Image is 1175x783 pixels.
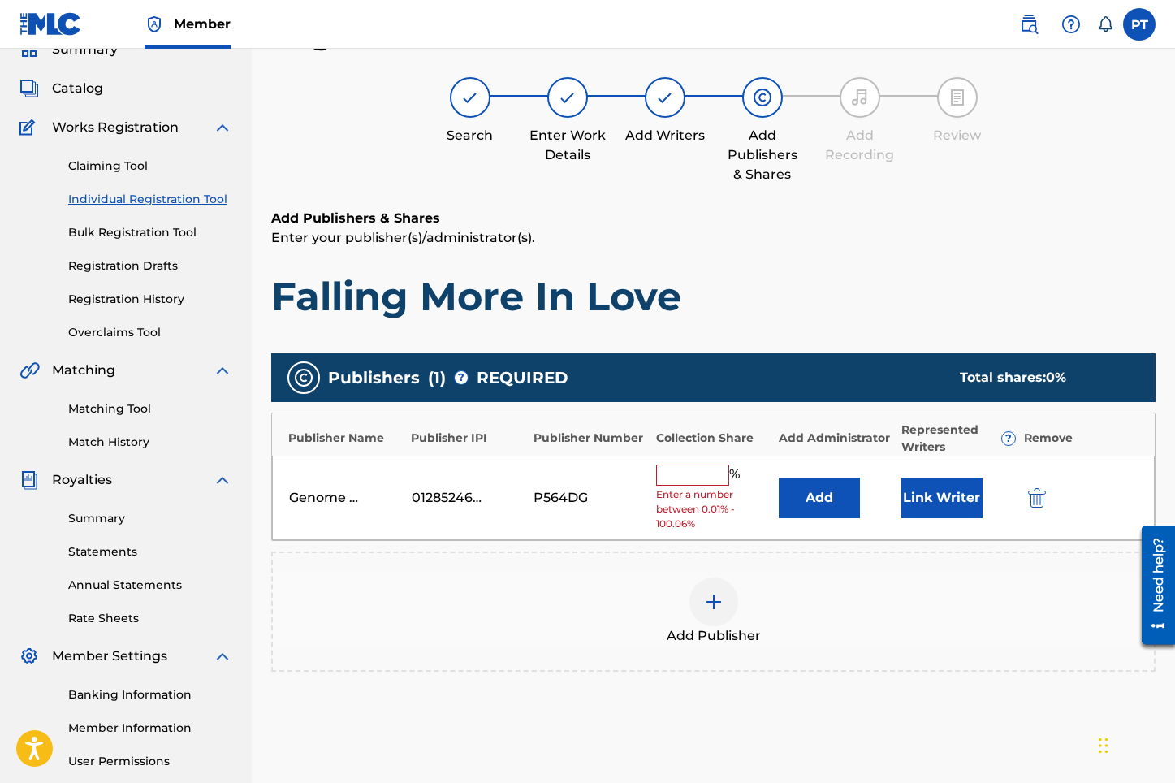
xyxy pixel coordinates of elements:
a: Individual Registration Tool [68,191,232,208]
span: Royalties [52,470,112,490]
div: Notifications [1097,16,1113,32]
div: Total shares: [960,368,1123,387]
img: expand [213,647,232,666]
img: add [704,592,724,612]
h6: Add Publishers & Shares [271,209,1156,228]
a: Summary [68,510,232,527]
a: Overclaims Tool [68,324,232,341]
div: Add Writers [624,126,706,145]
a: User Permissions [68,753,232,770]
img: step indicator icon for Enter Work Details [558,88,577,107]
img: step indicator icon for Add Publishers & Shares [753,88,772,107]
div: Search [430,126,511,145]
span: Catalog [52,79,103,98]
div: Add Publishers & Shares [722,126,803,184]
span: Matching [52,361,115,380]
p: Enter your publisher(s)/administrator(s). [271,228,1156,248]
span: REQUIRED [477,366,568,390]
a: Match History [68,434,232,451]
a: Statements [68,543,232,560]
a: Annual Statements [68,577,232,594]
a: Matching Tool [68,400,232,417]
img: Matching [19,361,40,380]
div: Enter Work Details [527,126,608,165]
a: CatalogCatalog [19,79,103,98]
div: Publisher IPI [411,430,525,447]
div: Review [917,126,998,145]
img: publishers [294,368,313,387]
span: ? [455,371,468,384]
img: search [1019,15,1039,34]
div: Publisher Name [288,430,403,447]
div: Publisher Number [534,430,648,447]
a: Registration History [68,291,232,308]
div: Add Recording [819,126,901,165]
img: 12a2ab48e56ec057fbd8.svg [1028,488,1046,508]
img: help [1061,15,1081,34]
span: Summary [52,40,118,59]
h1: Falling More In Love [271,272,1156,321]
img: expand [213,470,232,490]
img: step indicator icon for Review [948,88,967,107]
a: Banking Information [68,686,232,703]
div: Represented Writers [901,422,1016,456]
span: Member [174,15,231,33]
a: Bulk Registration Tool [68,224,232,241]
span: 0 % [1046,370,1066,385]
a: Rate Sheets [68,610,232,627]
span: Member Settings [52,647,167,666]
div: Collection Share [656,430,771,447]
div: Drag [1099,721,1108,770]
img: MLC Logo [19,12,82,36]
span: % [729,465,744,486]
div: Help [1055,8,1087,41]
img: Royalties [19,470,39,490]
img: step indicator icon for Add Recording [850,88,870,107]
a: SummarySummary [19,40,118,59]
button: Add [779,478,860,518]
div: Add Administrator [779,430,893,447]
span: Add Publisher [667,626,761,646]
iframe: Chat Widget [1094,705,1175,783]
img: Summary [19,40,39,59]
img: Catalog [19,79,39,98]
div: User Menu [1123,8,1156,41]
span: Enter a number between 0.01% - 100.06% [656,487,771,531]
img: expand [213,118,232,137]
button: Link Writer [901,478,983,518]
img: expand [213,361,232,380]
a: Public Search [1013,8,1045,41]
span: Publishers [328,366,420,390]
img: step indicator icon for Add Writers [655,88,675,107]
img: Works Registration [19,118,41,137]
a: Member Information [68,720,232,737]
span: Works Registration [52,118,179,137]
img: step indicator icon for Search [460,88,480,107]
a: Claiming Tool [68,158,232,175]
img: Top Rightsholder [145,15,164,34]
img: Member Settings [19,647,39,666]
span: ? [1002,432,1015,445]
a: Registration Drafts [68,257,232,275]
div: Remove [1024,430,1138,447]
iframe: Resource Center [1130,518,1175,653]
span: ( 1 ) [428,366,446,390]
